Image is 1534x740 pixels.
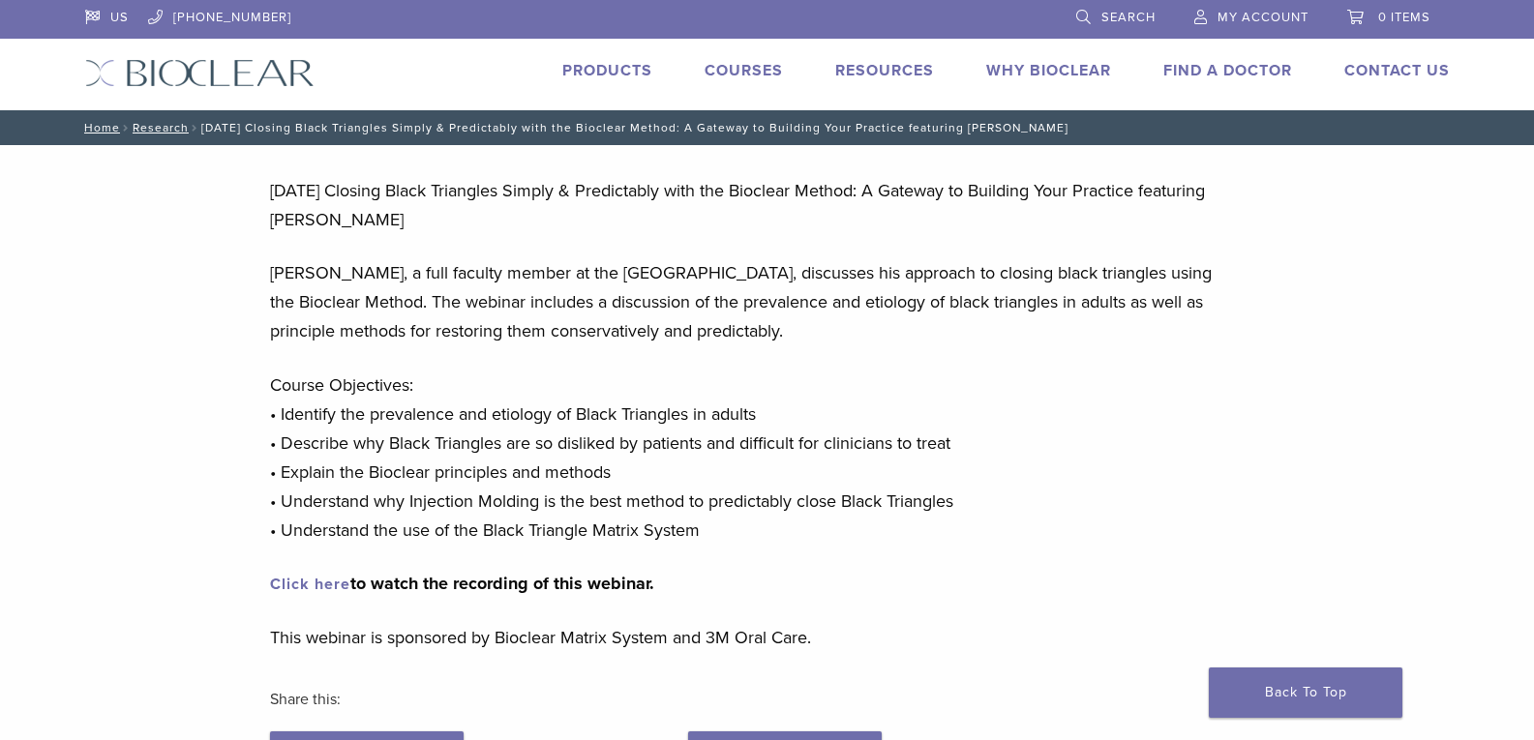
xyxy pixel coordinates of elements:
[270,676,1264,723] h3: Share this:
[1378,10,1430,25] span: 0 items
[270,623,1264,652] p: This webinar is sponsored by Bioclear Matrix System and 3M Oral Care.
[270,176,1264,234] p: [DATE] Closing Black Triangles Simply & Predictably with the Bioclear Method: A Gateway to Buildi...
[270,370,1264,545] p: Course Objectives: • Identify the prevalence and etiology of Black Triangles in adults • Describe...
[270,575,350,594] a: Click here
[270,258,1264,345] p: [PERSON_NAME], a full faculty member at the [GEOGRAPHIC_DATA], discusses his approach to closing ...
[1209,667,1402,718] a: Back To Top
[1101,10,1156,25] span: Search
[835,61,934,80] a: Resources
[71,110,1464,145] nav: [DATE] Closing Black Triangles Simply & Predictably with the Bioclear Method: A Gateway to Buildi...
[705,61,783,80] a: Courses
[78,121,120,134] a: Home
[270,573,654,594] strong: to watch the recording of this webinar.
[1218,10,1308,25] span: My Account
[1344,61,1450,80] a: Contact Us
[85,59,315,87] img: Bioclear
[189,123,201,133] span: /
[986,61,1111,80] a: Why Bioclear
[1163,61,1292,80] a: Find A Doctor
[133,121,189,134] a: Research
[562,61,652,80] a: Products
[120,123,133,133] span: /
